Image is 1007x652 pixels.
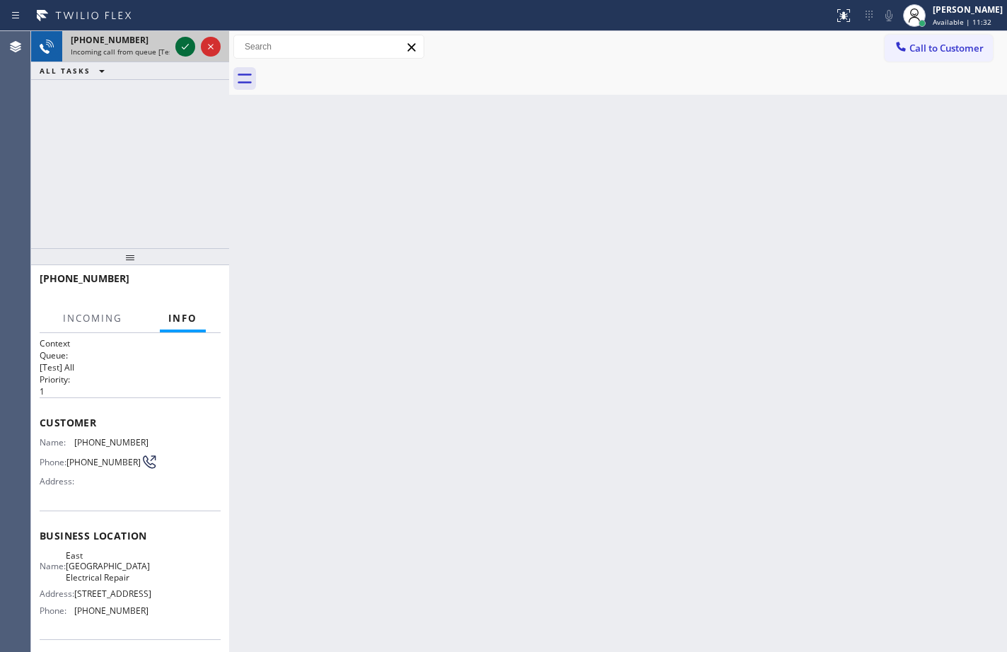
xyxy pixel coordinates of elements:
span: Address: [40,476,77,487]
span: Name: [40,561,66,571]
span: Incoming [63,312,122,325]
h2: Priority: [40,373,221,385]
button: ALL TASKS [31,62,119,79]
span: Info [168,312,197,325]
button: Call to Customer [885,35,993,62]
span: [STREET_ADDRESS] [74,588,151,599]
p: 1 [40,385,221,397]
span: Business location [40,529,221,542]
span: Address: [40,588,74,599]
span: Incoming call from queue [Test] All [71,47,188,57]
span: East [GEOGRAPHIC_DATA] Electrical Repair [66,550,150,583]
span: Phone: [40,457,66,467]
button: Incoming [54,305,131,332]
span: Available | 11:32 [933,17,991,27]
h2: Queue: [40,349,221,361]
button: Reject [201,37,221,57]
button: Info [160,305,206,332]
span: Name: [40,437,74,448]
span: [PHONE_NUMBER] [74,605,149,616]
span: Customer [40,416,221,429]
span: Phone: [40,605,74,616]
span: [PHONE_NUMBER] [66,457,141,467]
button: Accept [175,37,195,57]
span: [PHONE_NUMBER] [40,272,129,285]
span: [PHONE_NUMBER] [71,34,149,46]
div: [PERSON_NAME] [933,4,1003,16]
span: ALL TASKS [40,66,91,76]
h1: Context [40,337,221,349]
span: Call to Customer [909,42,984,54]
input: Search [234,35,424,58]
span: [PHONE_NUMBER] [74,437,149,448]
button: Mute [879,6,899,25]
p: [Test] All [40,361,221,373]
